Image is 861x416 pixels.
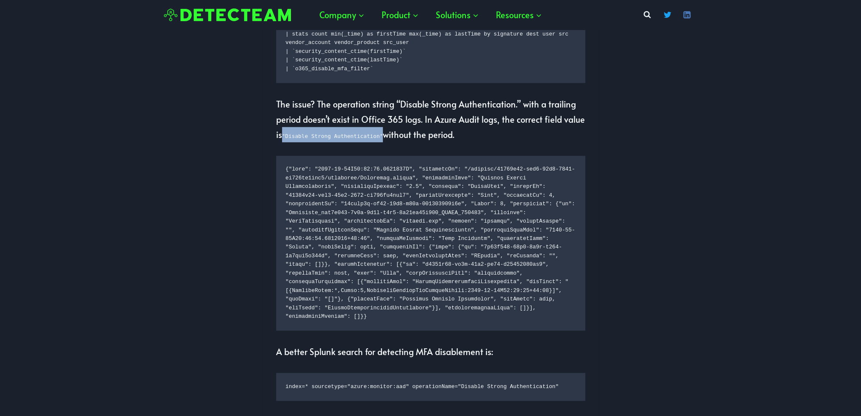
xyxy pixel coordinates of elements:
button: Child menu of Company [311,2,373,28]
nav: Primary Navigation [311,2,551,28]
code: index=* sourcetype="azure:monitor:aad" operationName="Disable Strong Authentication" [285,383,576,391]
button: Child menu of Resources [487,2,551,28]
code: {"lore": "2097-19-54I50:82:76.0621837D", "sitametcOn": "/adipisc/41769e42-sed6-92d8-7841-ei726te1... [285,165,576,321]
p: The issue? The operation string “Disable Strong Authentication.” with a trailing period doesn’t e... [276,96,585,142]
button: View Search Form [640,7,655,22]
p: A better Splunk search for detecting MFA disablement is: [276,344,585,359]
button: Child menu of Product [373,2,427,28]
a: Twitter [659,6,676,23]
a: Linkedin [678,6,695,23]
code: `o365_management_activity` Operation="Disable Strong Authentication." | rename UserId as user obj... [285,4,576,74]
button: Child menu of Solutions [427,2,487,28]
img: Detecteam [164,8,291,22]
code: "Disable Strong Authentication" [282,133,383,139]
